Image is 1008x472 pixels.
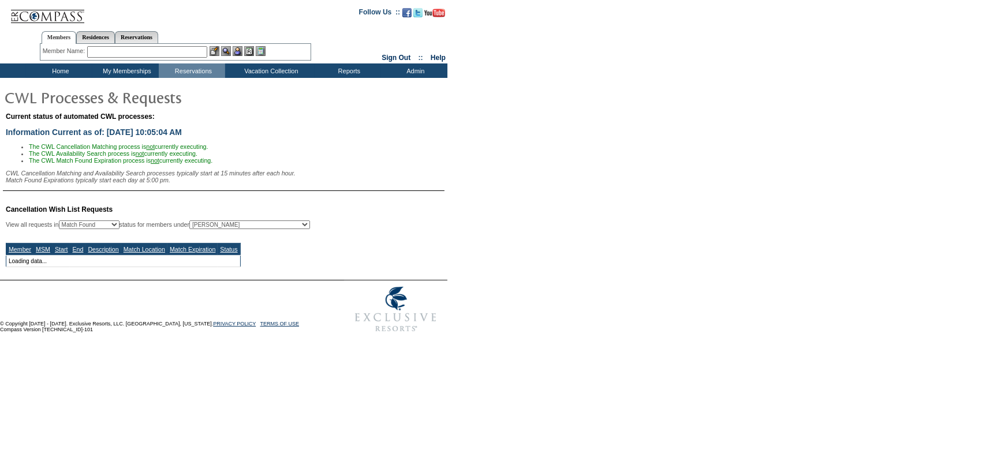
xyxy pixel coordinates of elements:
[170,246,215,253] a: Match Expiration
[124,246,165,253] a: Match Location
[92,63,159,78] td: My Memberships
[431,54,446,62] a: Help
[6,220,310,229] div: View all requests in status for members under
[233,46,242,56] img: Impersonate
[413,12,423,18] a: Follow us on Twitter
[115,31,158,43] a: Reservations
[402,12,412,18] a: Become our fan on Facebook
[424,9,445,17] img: Subscribe to our YouTube Channel
[151,157,159,164] u: not
[26,63,92,78] td: Home
[413,8,423,17] img: Follow us on Twitter
[260,321,300,327] a: TERMS OF USE
[55,246,68,253] a: Start
[29,150,197,157] span: The CWL Availability Search process is currently executing.
[43,46,87,56] div: Member Name:
[29,157,212,164] span: The CWL Match Found Expiration process is currently executing.
[256,46,266,56] img: b_calculator.gif
[402,8,412,17] img: Become our fan on Facebook
[382,54,410,62] a: Sign Out
[315,63,381,78] td: Reports
[359,7,400,21] td: Follow Us ::
[225,63,315,78] td: Vacation Collection
[220,246,237,253] a: Status
[6,170,445,183] div: CWL Cancellation Matching and Availability Search processes typically start at 15 minutes after e...
[88,246,118,253] a: Description
[210,46,219,56] img: b_edit.gif
[76,31,115,43] a: Residences
[9,246,31,253] a: Member
[72,246,83,253] a: End
[159,63,225,78] td: Reservations
[6,113,155,121] span: Current status of automated CWL processes:
[29,143,208,150] span: The CWL Cancellation Matching process is currently executing.
[6,256,241,267] td: Loading data...
[419,54,423,62] span: ::
[381,63,447,78] td: Admin
[424,12,445,18] a: Subscribe to our YouTube Channel
[344,280,447,338] img: Exclusive Resorts
[42,31,77,44] a: Members
[244,46,254,56] img: Reservations
[6,128,182,137] span: Information Current as of: [DATE] 10:05:04 AM
[6,205,113,213] span: Cancellation Wish List Requests
[136,150,144,157] u: not
[221,46,231,56] img: View
[213,321,256,327] a: PRIVACY POLICY
[146,143,155,150] u: not
[36,246,50,253] a: MSM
